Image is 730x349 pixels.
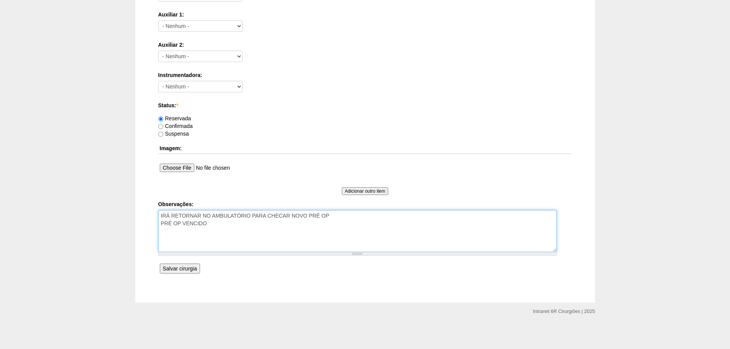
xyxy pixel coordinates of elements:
span: Este campo é obrigatório. [176,102,178,108]
input: Salvar cirurgia [160,264,200,274]
input: Confirmada [158,124,163,129]
label: Suspensa [158,131,189,137]
div: Intranet 6R Cirurgiões | 2025 [533,308,595,315]
label: Instrumentadora: [158,71,572,79]
label: Confirmada [158,123,193,129]
label: Reservada [158,115,191,121]
th: Imagem: [158,143,572,154]
label: Auxiliar 2: [158,41,572,49]
input: Suspensa [158,132,163,137]
input: Adicionar outro item [342,187,389,195]
label: Observações: [158,200,572,208]
label: Status: [158,102,572,109]
label: Auxiliar 1: [158,11,572,18]
input: Reservada [158,116,163,121]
